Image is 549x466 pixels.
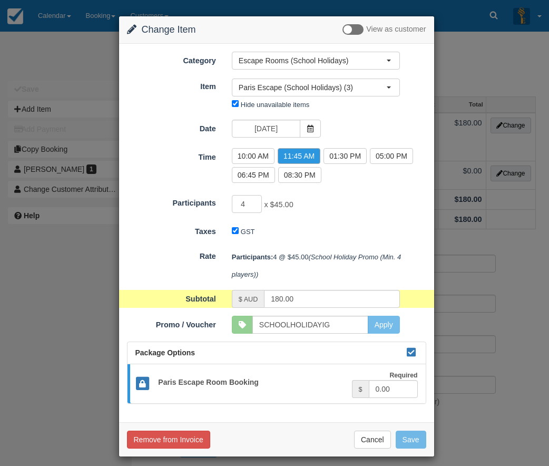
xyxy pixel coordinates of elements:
label: Hide unavailable items [241,101,309,109]
small: $ [359,386,362,393]
label: Participants [119,194,224,209]
input: Participants [232,195,262,213]
label: Taxes [119,222,224,237]
button: Escape Rooms (School Holidays) [232,52,400,70]
span: Package Options [135,348,195,357]
button: Apply [368,316,400,334]
button: Cancel [354,431,391,449]
label: Subtotal [119,290,224,305]
label: GST [241,228,255,236]
span: Paris Escape (School Holidays) (3) [239,82,386,93]
span: Change Item [142,24,196,35]
small: $ AUD [239,296,258,303]
label: 11:45 AM [278,148,320,164]
span: View as customer [366,25,426,34]
label: Rate [119,247,224,262]
strong: Participants [232,253,273,261]
label: Category [119,52,224,66]
label: 01:30 PM [323,148,367,164]
button: Paris Escape (School Holidays) (3) [232,79,400,96]
span: x $45.00 [264,201,293,209]
a: Paris Escape Room Booking Required $ [128,364,426,404]
h5: Paris Escape Room Booking [150,378,351,386]
button: Save [396,431,426,449]
label: 06:45 PM [232,167,275,183]
label: 10:00 AM [232,148,274,164]
label: Time [119,148,224,163]
label: Date [119,120,224,134]
label: Promo / Voucher [119,316,224,331]
div: 4 @ $45.00 [224,248,434,283]
strong: Required [389,372,417,379]
label: 08:30 PM [278,167,321,183]
label: Item [119,77,224,92]
button: Remove from Invoice [127,431,210,449]
span: Escape Rooms (School Holidays) [239,55,386,66]
label: 05:00 PM [370,148,413,164]
em: (School Holiday Promo (Min. 4 players)) [232,253,403,278]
